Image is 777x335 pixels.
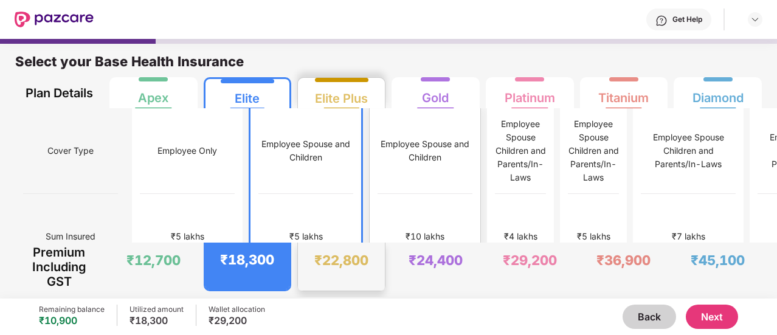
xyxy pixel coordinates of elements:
div: ₹18,300 [220,251,274,268]
div: ₹10,900 [39,314,105,326]
div: ₹10 lakhs [406,230,444,243]
div: Gold [422,81,449,105]
div: Elite Plus [315,81,368,106]
div: ₹29,200 [503,252,557,269]
div: ₹29,200 [209,314,265,326]
div: Remaining balance [39,305,105,314]
div: Wallet allocation [209,305,265,314]
div: Diamond [692,81,744,105]
div: Employee Spouse and Children [258,137,353,164]
button: Back [623,305,676,329]
div: Premium Including GST [23,243,95,291]
div: Apex [138,81,168,105]
div: Select your Base Health Insurance [15,53,762,77]
span: Sum Insured [46,225,95,248]
div: ₹45,100 [691,252,745,269]
img: svg+xml;base64,PHN2ZyBpZD0iRHJvcGRvd24tMzJ4MzIiIHhtbG5zPSJodHRwOi8vd3d3LnczLm9yZy8yMDAwL3N2ZyIgd2... [750,15,760,24]
div: Get Help [672,15,702,24]
div: Employee Spouse Children and Parents/In-Laws [495,117,546,184]
div: Platinum [505,81,555,105]
img: svg+xml;base64,PHN2ZyBpZD0iSGVscC0zMngzMiIgeG1sbnM9Imh0dHA6Ly93d3cudzMub3JnLzIwMDAvc3ZnIiB3aWR0aD... [655,15,668,27]
div: Elite [235,81,260,106]
div: ₹24,400 [409,252,463,269]
div: ₹5 lakhs [171,230,204,243]
span: Cover Type [47,139,94,162]
div: Titanium [598,81,649,105]
div: ₹12,700 [126,252,181,269]
div: ₹18,300 [129,314,184,326]
img: New Pazcare Logo [15,12,94,27]
div: ₹36,900 [596,252,651,269]
button: Next [686,305,738,329]
div: Employee Spouse and Children [378,137,472,164]
div: Utilized amount [129,305,184,314]
div: ₹4 lakhs [504,230,537,243]
div: ₹7 lakhs [672,230,705,243]
div: ₹5 lakhs [289,230,323,243]
div: ₹5 lakhs [577,230,610,243]
div: Employee Only [157,144,217,157]
div: ₹22,800 [314,252,368,269]
div: Employee Spouse Children and Parents/In-Laws [568,117,619,184]
div: Employee Spouse Children and Parents/In-Laws [641,131,736,171]
div: Plan Details [23,77,95,108]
